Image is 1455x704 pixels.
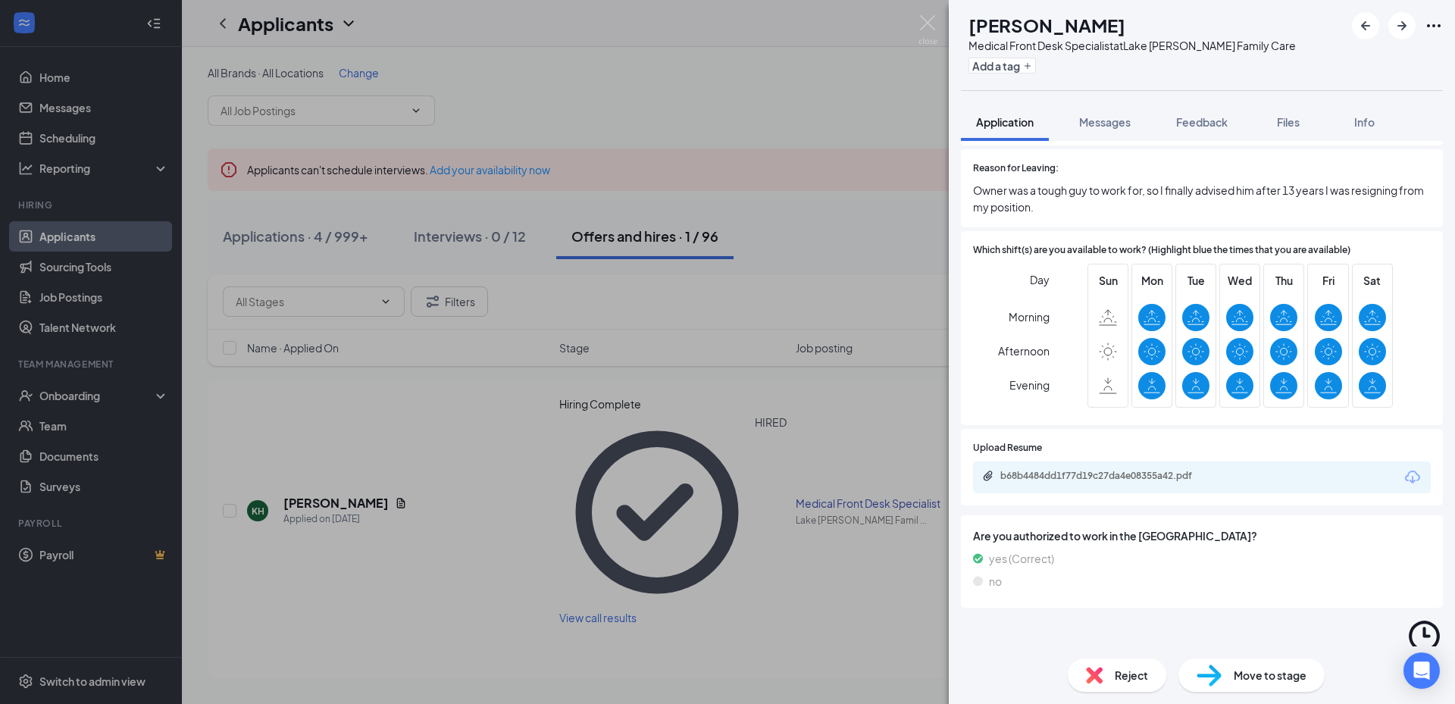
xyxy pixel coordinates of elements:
[973,441,1042,455] span: Upload Resume
[1425,17,1443,35] svg: Ellipses
[968,58,1036,74] button: PlusAdd a tag
[1094,272,1122,289] span: Sun
[1406,618,1443,655] svg: Clock
[1356,17,1375,35] svg: ArrowLeftNew
[1226,272,1253,289] span: Wed
[1403,652,1440,689] div: Open Intercom Messenger
[1030,271,1050,288] span: Day
[973,243,1350,258] span: Which shift(s) are you available to work? (Highlight blue the times that you are available)
[1393,17,1411,35] svg: ArrowRight
[989,573,1002,590] span: no
[989,550,1054,567] span: yes (Correct)
[1079,115,1131,129] span: Messages
[1234,667,1306,684] span: Move to stage
[973,182,1431,215] span: Owner was a tough guy to work for, so I finally advised him after 13 years I was resigning from m...
[973,161,1059,176] span: Reason for Leaving:
[1270,272,1297,289] span: Thu
[1277,115,1300,129] span: Files
[1354,115,1375,129] span: Info
[1176,115,1228,129] span: Feedback
[1352,12,1379,39] button: ArrowLeftNew
[973,527,1431,544] span: Are you authorized to work in the [GEOGRAPHIC_DATA]?
[1359,272,1386,289] span: Sat
[968,12,1125,38] h1: [PERSON_NAME]
[1388,12,1416,39] button: ArrowRight
[1009,303,1050,330] span: Morning
[1000,470,1212,482] div: b68b4484dd1f77d19c27da4e08355a42.pdf
[1023,61,1032,70] svg: Plus
[1115,667,1148,684] span: Reject
[982,470,994,482] svg: Paperclip
[1403,468,1422,487] svg: Download
[968,38,1296,53] div: Medical Front Desk Specialist at Lake [PERSON_NAME] Family Care
[1315,272,1342,289] span: Fri
[1138,272,1166,289] span: Mon
[976,115,1034,129] span: Application
[998,337,1050,365] span: Afternoon
[1009,371,1050,399] span: Evening
[982,470,1228,484] a: Paperclipb68b4484dd1f77d19c27da4e08355a42.pdf
[1182,272,1209,289] span: Tue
